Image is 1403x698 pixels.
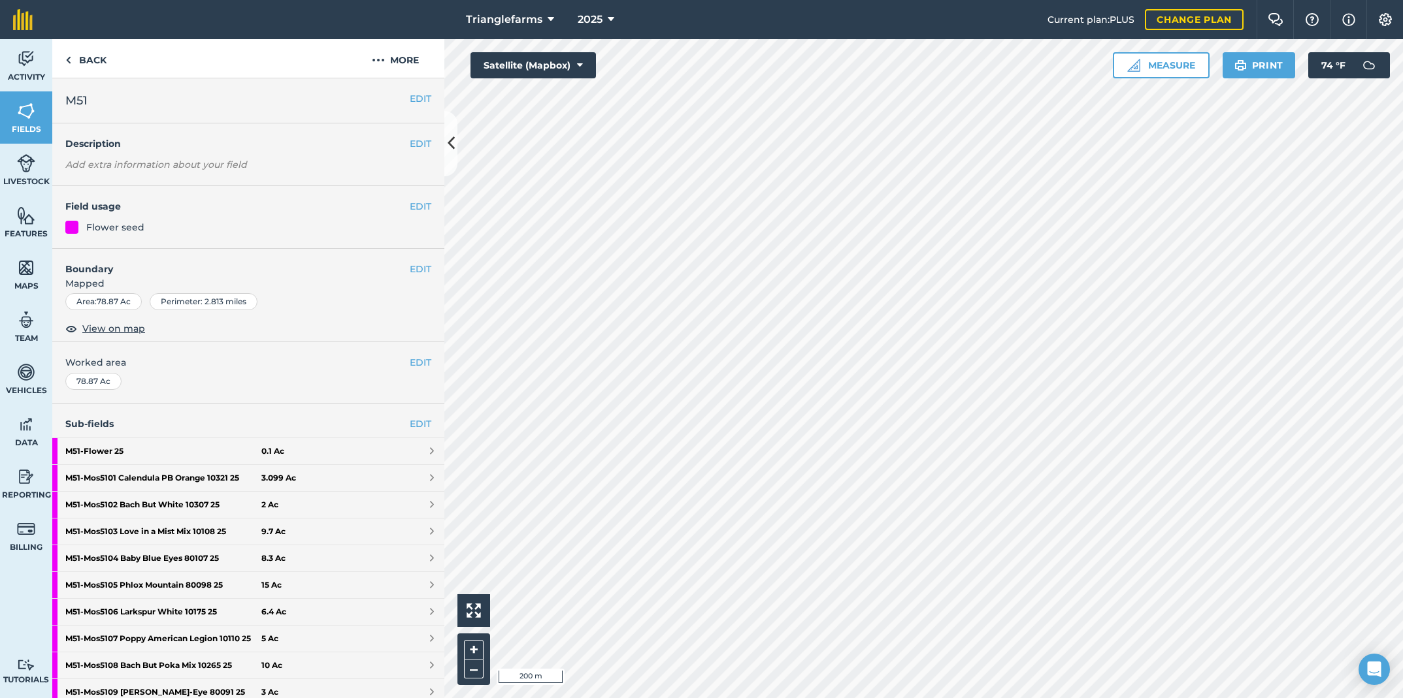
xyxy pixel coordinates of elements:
img: svg+xml;base64,PHN2ZyB4bWxucz0iaHR0cDovL3d3dy53My5vcmcvMjAwMC9zdmciIHdpZHRoPSIxNyIgaGVpZ2h0PSIxNy... [1342,12,1355,27]
strong: 2 Ac [261,500,278,510]
div: Open Intercom Messenger [1359,654,1390,685]
img: svg+xml;base64,PHN2ZyB4bWxucz0iaHR0cDovL3d3dy53My5vcmcvMjAwMC9zdmciIHdpZHRoPSI1NiIgaGVpZ2h0PSI2MC... [17,206,35,225]
button: Measure [1113,52,1210,78]
img: svg+xml;base64,PD94bWwgdmVyc2lvbj0iMS4wIiBlbmNvZGluZz0idXRmLTgiPz4KPCEtLSBHZW5lcmF0b3I6IEFkb2JlIE... [17,49,35,69]
h4: Sub-fields [52,417,444,431]
strong: 6.4 Ac [261,607,286,617]
button: EDIT [410,355,431,370]
a: M51-Mos5106 Larkspur White 10175 256.4 Ac [52,599,444,625]
a: M51-Mos5105 Phlox Mountain 80098 2515 Ac [52,572,444,598]
h4: Boundary [52,249,410,276]
img: svg+xml;base64,PHN2ZyB4bWxucz0iaHR0cDovL3d3dy53My5vcmcvMjAwMC9zdmciIHdpZHRoPSIyMCIgaGVpZ2h0PSIyNC... [372,52,385,68]
h4: Field usage [65,199,410,214]
div: Area : 78.87 Ac [65,293,142,310]
img: svg+xml;base64,PD94bWwgdmVyc2lvbj0iMS4wIiBlbmNvZGluZz0idXRmLTgiPz4KPCEtLSBHZW5lcmF0b3I6IEFkb2JlIE... [17,659,35,671]
strong: M51 - Mos5107 Poppy American Legion 10110 25 [65,626,261,652]
img: svg+xml;base64,PD94bWwgdmVyc2lvbj0iMS4wIiBlbmNvZGluZz0idXRmLTgiPz4KPCEtLSBHZW5lcmF0b3I6IEFkb2JlIE... [17,415,35,434]
span: Worked area [65,355,431,370]
button: EDIT [410,199,431,214]
div: 78.87 Ac [65,373,122,390]
span: View on map [82,321,145,336]
span: 2025 [578,12,602,27]
span: 74 ° F [1321,52,1345,78]
img: Ruler icon [1127,59,1140,72]
button: – [464,659,484,678]
img: svg+xml;base64,PHN2ZyB4bWxucz0iaHR0cDovL3d3dy53My5vcmcvMjAwMC9zdmciIHdpZHRoPSIxOSIgaGVpZ2h0PSIyNC... [1234,57,1247,73]
strong: 0.1 Ac [261,446,284,456]
button: 74 °F [1308,52,1390,78]
strong: M51 - Mos5108 Bach But Poka Mix 10265 25 [65,652,261,678]
img: svg+xml;base64,PHN2ZyB4bWxucz0iaHR0cDovL3d3dy53My5vcmcvMjAwMC9zdmciIHdpZHRoPSI1NiIgaGVpZ2h0PSI2MC... [17,258,35,278]
img: Two speech bubbles overlapping with the left bubble in the forefront [1268,13,1283,26]
img: svg+xml;base64,PHN2ZyB4bWxucz0iaHR0cDovL3d3dy53My5vcmcvMjAwMC9zdmciIHdpZHRoPSIxOCIgaGVpZ2h0PSIyNC... [65,321,77,336]
span: Mapped [52,276,444,291]
em: Add extra information about your field [65,159,247,170]
strong: M51 - Mos5105 Phlox Mountain 80098 25 [65,572,261,598]
button: + [464,640,484,659]
strong: 9.7 Ac [261,526,286,537]
div: Flower seed [86,220,144,234]
a: Change plan [1145,9,1244,30]
a: M51-Mos5103 Love in a Mist Mix 10108 259.7 Ac [52,518,444,545]
strong: M51 - Mos5101 Calendula PB Orange 10321 25 [65,465,261,491]
span: Current plan : PLUS [1048,12,1134,27]
a: EDIT [410,417,431,431]
a: M51-Mos5101 Calendula PB Orange 10321 253.099 Ac [52,465,444,491]
strong: M51 - Flower 25 [65,438,261,464]
strong: M51 - Mos5106 Larkspur White 10175 25 [65,599,261,625]
a: Back [52,39,120,78]
button: EDIT [410,262,431,276]
button: More [346,39,444,78]
strong: 3.099 Ac [261,473,296,483]
img: svg+xml;base64,PHN2ZyB4bWxucz0iaHR0cDovL3d3dy53My5vcmcvMjAwMC9zdmciIHdpZHRoPSI5IiBoZWlnaHQ9IjI0Ii... [65,52,71,68]
button: Print [1223,52,1296,78]
h4: Description [65,136,431,151]
button: EDIT [410,136,431,151]
button: View on map [65,321,145,336]
img: A question mark icon [1304,13,1320,26]
strong: 5 Ac [261,633,278,644]
a: M51-Flower 250.1 Ac [52,438,444,464]
strong: 10 Ac [261,660,282,671]
img: svg+xml;base64,PD94bWwgdmVyc2lvbj0iMS4wIiBlbmNvZGluZz0idXRmLTgiPz4KPCEtLSBHZW5lcmF0b3I6IEFkb2JlIE... [1356,52,1382,78]
img: A cog icon [1378,13,1393,26]
img: Four arrows, one pointing top left, one top right, one bottom right and the last bottom left [467,603,481,618]
img: fieldmargin Logo [13,9,33,30]
button: EDIT [410,91,431,106]
div: Perimeter : 2.813 miles [150,293,257,310]
img: svg+xml;base64,PD94bWwgdmVyc2lvbj0iMS4wIiBlbmNvZGluZz0idXRmLTgiPz4KPCEtLSBHZW5lcmF0b3I6IEFkb2JlIE... [17,153,35,173]
span: M51 [65,91,88,110]
img: svg+xml;base64,PHN2ZyB4bWxucz0iaHR0cDovL3d3dy53My5vcmcvMjAwMC9zdmciIHdpZHRoPSI1NiIgaGVpZ2h0PSI2MC... [17,101,35,121]
strong: 15 Ac [261,580,282,590]
strong: 3 Ac [261,687,278,697]
a: M51-Mos5102 Bach But White 10307 252 Ac [52,492,444,518]
a: M51-Mos5107 Poppy American Legion 10110 255 Ac [52,626,444,652]
img: svg+xml;base64,PD94bWwgdmVyc2lvbj0iMS4wIiBlbmNvZGluZz0idXRmLTgiPz4KPCEtLSBHZW5lcmF0b3I6IEFkb2JlIE... [17,467,35,486]
span: Trianglefarms [466,12,542,27]
img: svg+xml;base64,PD94bWwgdmVyc2lvbj0iMS4wIiBlbmNvZGluZz0idXRmLTgiPz4KPCEtLSBHZW5lcmF0b3I6IEFkb2JlIE... [17,362,35,382]
strong: M51 - Mos5104 Baby Blue Eyes 80107 25 [65,545,261,571]
strong: M51 - Mos5102 Bach But White 10307 25 [65,492,261,518]
a: M51-Mos5108 Bach But Poka Mix 10265 2510 Ac [52,652,444,678]
button: Satellite (Mapbox) [470,52,596,78]
a: M51-Mos5104 Baby Blue Eyes 80107 258.3 Ac [52,545,444,571]
strong: M51 - Mos5103 Love in a Mist Mix 10108 25 [65,518,261,545]
img: svg+xml;base64,PD94bWwgdmVyc2lvbj0iMS4wIiBlbmNvZGluZz0idXRmLTgiPz4KPCEtLSBHZW5lcmF0b3I6IEFkb2JlIE... [17,519,35,539]
img: svg+xml;base64,PD94bWwgdmVyc2lvbj0iMS4wIiBlbmNvZGluZz0idXRmLTgiPz4KPCEtLSBHZW5lcmF0b3I6IEFkb2JlIE... [17,310,35,330]
strong: 8.3 Ac [261,553,286,563]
